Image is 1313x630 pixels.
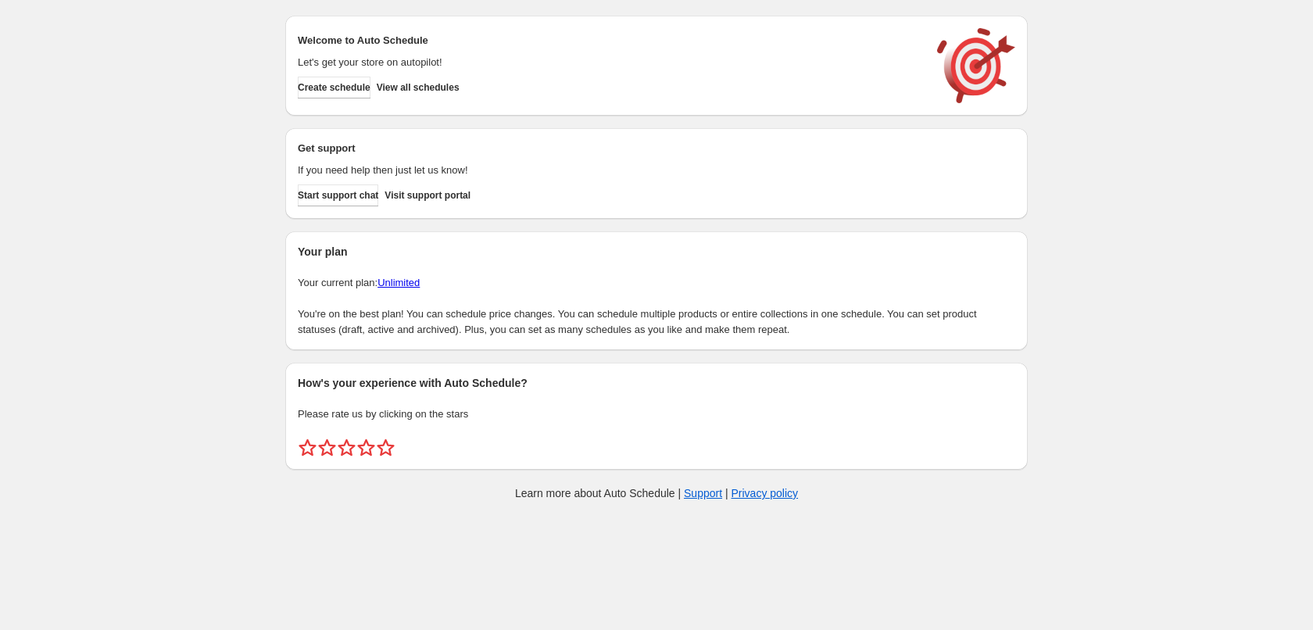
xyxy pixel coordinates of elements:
button: Create schedule [298,77,370,98]
button: View all schedules [377,77,460,98]
p: Your current plan: [298,275,1015,291]
p: If you need help then just let us know! [298,163,921,178]
span: Start support chat [298,189,378,202]
h2: Your plan [298,244,1015,260]
a: Unlimited [377,277,420,288]
h2: How's your experience with Auto Schedule? [298,375,1015,391]
p: Let's get your store on autopilot! [298,55,921,70]
span: Create schedule [298,81,370,94]
a: Privacy policy [732,487,799,499]
span: Visit support portal [385,189,470,202]
p: Learn more about Auto Schedule | | [515,485,798,501]
p: Please rate us by clicking on the stars [298,406,1015,422]
h2: Get support [298,141,921,156]
a: Start support chat [298,184,378,206]
h2: Welcome to Auto Schedule [298,33,921,48]
a: Visit support portal [385,184,470,206]
a: Support [684,487,722,499]
p: You're on the best plan! You can schedule price changes. You can schedule multiple products or en... [298,306,1015,338]
span: View all schedules [377,81,460,94]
